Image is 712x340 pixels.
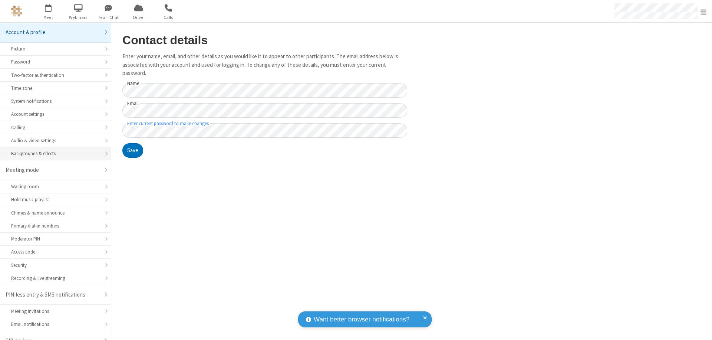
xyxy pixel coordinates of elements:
span: Webinars [65,14,92,21]
div: Calling [11,124,100,131]
div: Access code [11,248,100,255]
div: Meeting Invitations [11,308,100,315]
span: Calls [155,14,182,21]
div: Email notifications [11,321,100,328]
div: Recording & live streaming [11,275,100,282]
span: Want better browser notifications? [314,315,409,324]
span: Meet [34,14,62,21]
div: Moderator PIN [11,235,100,242]
div: Waiting room [11,183,100,190]
div: Account & profile [6,28,100,37]
p: Enter your name, email, and other details as you would like it to appear to other participants. T... [122,52,407,78]
div: Chimes & name announce [11,209,100,216]
h2: Contact details [122,34,407,47]
button: Save [122,143,143,158]
div: Primary dial-in numbers [11,222,100,229]
div: Time zone [11,85,100,92]
div: PIN-less entry & SMS notifications [6,291,100,299]
div: Hold music playlist [11,196,100,203]
div: Password [11,58,100,65]
div: Backgrounds & effects [11,150,100,157]
input: Name [122,83,407,98]
iframe: Chat [693,321,706,335]
div: Two-factor authentication [11,72,100,79]
div: Picture [11,45,100,52]
span: Team Chat [95,14,122,21]
span: Drive [125,14,152,21]
div: Audio & video settings [11,137,100,144]
div: Security [11,262,100,269]
img: QA Selenium DO NOT DELETE OR CHANGE [11,6,22,17]
div: Meeting mode [6,166,100,174]
input: Enter current password to make changes [122,123,407,138]
div: Account settings [11,111,100,118]
div: System notifications [11,98,100,105]
input: Email [122,103,407,118]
